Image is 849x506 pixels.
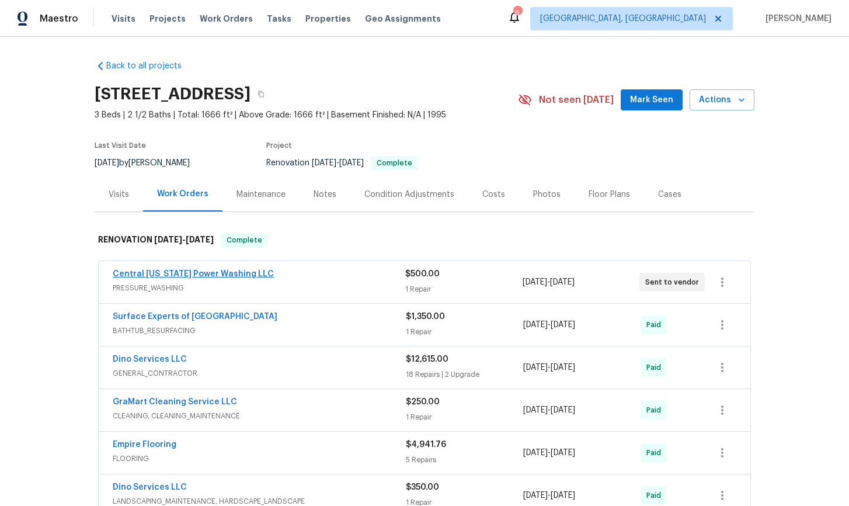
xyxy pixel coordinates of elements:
[113,325,406,337] span: BATHTUB_RESURFACING
[523,319,575,331] span: -
[589,189,630,200] div: Floor Plans
[523,363,548,372] span: [DATE]
[186,235,214,244] span: [DATE]
[267,15,291,23] span: Tasks
[406,454,523,466] div: 5 Repairs
[513,7,521,19] div: 6
[699,93,745,108] span: Actions
[539,94,614,106] span: Not seen [DATE]
[154,235,214,244] span: -
[551,321,575,329] span: [DATE]
[154,235,182,244] span: [DATE]
[200,13,253,25] span: Work Orders
[113,282,405,294] span: PRESSURE_WASHING
[646,319,666,331] span: Paid
[339,159,364,167] span: [DATE]
[523,276,575,288] span: -
[112,13,135,25] span: Visits
[113,441,176,449] a: Empire Flooring
[109,189,129,200] div: Visits
[551,363,575,372] span: [DATE]
[236,189,286,200] div: Maintenance
[406,313,445,321] span: $1,350.00
[98,233,214,247] h6: RENOVATION
[113,368,406,379] span: GENERAL_CONTRACTOR
[95,60,207,72] a: Back to all projects
[372,160,417,167] span: Complete
[95,109,518,121] span: 3 Beds | 2 1/2 Baths | Total: 1666 ft² | Above Grade: 1666 ft² | Basement Finished: N/A | 1995
[405,270,440,278] span: $500.00
[312,159,336,167] span: [DATE]
[646,362,666,373] span: Paid
[523,406,548,414] span: [DATE]
[523,404,575,416] span: -
[113,355,187,363] a: Dino Services LLC
[523,490,575,501] span: -
[113,483,187,491] a: Dino Services LLC
[113,270,274,278] a: Central [US_STATE] Power Washing LLC
[365,13,441,25] span: Geo Assignments
[113,453,406,465] span: FLOORING
[405,283,522,295] div: 1 Repair
[406,398,440,406] span: $250.00
[540,13,706,25] span: [GEOGRAPHIC_DATA], [GEOGRAPHIC_DATA]
[406,441,446,449] span: $4,941.76
[523,321,548,329] span: [DATE]
[645,276,704,288] span: Sent to vendor
[95,142,146,149] span: Last Visit Date
[406,355,448,363] span: $12,615.00
[113,398,237,406] a: GraMart Cleaning Service LLC
[523,449,548,457] span: [DATE]
[523,278,547,286] span: [DATE]
[482,189,505,200] div: Costs
[305,13,351,25] span: Properties
[761,13,831,25] span: [PERSON_NAME]
[406,326,523,338] div: 1 Repair
[550,278,575,286] span: [DATE]
[406,483,439,491] span: $350.00
[222,234,267,246] span: Complete
[157,188,208,200] div: Work Orders
[266,142,292,149] span: Project
[658,189,681,200] div: Cases
[406,411,523,423] div: 1 Repair
[690,89,754,111] button: Actions
[95,159,119,167] span: [DATE]
[40,13,78,25] span: Maestro
[646,490,666,501] span: Paid
[312,159,364,167] span: -
[95,88,250,100] h2: [STREET_ADDRESS]
[266,159,418,167] span: Renovation
[551,406,575,414] span: [DATE]
[523,491,548,500] span: [DATE]
[250,84,272,105] button: Copy Address
[630,93,673,108] span: Mark Seen
[523,362,575,373] span: -
[314,189,336,200] div: Notes
[406,369,523,380] div: 18 Repairs | 2 Upgrade
[551,491,575,500] span: [DATE]
[621,89,683,111] button: Mark Seen
[95,156,204,170] div: by [PERSON_NAME]
[646,404,666,416] span: Paid
[95,221,754,259] div: RENOVATION [DATE]-[DATE]Complete
[149,13,186,25] span: Projects
[113,410,406,422] span: CLEANING, CLEANING_MAINTENANCE
[113,313,277,321] a: Surface Experts of [GEOGRAPHIC_DATA]
[533,189,561,200] div: Photos
[646,447,666,459] span: Paid
[551,449,575,457] span: [DATE]
[523,447,575,459] span: -
[364,189,454,200] div: Condition Adjustments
